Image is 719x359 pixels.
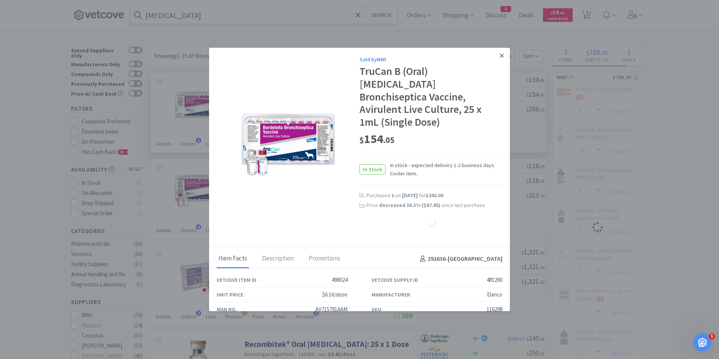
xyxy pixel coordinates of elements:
[372,276,418,284] div: Vetcove Supply ID
[402,192,418,199] span: [DATE]
[322,290,347,299] div: $6.16/dose
[423,202,438,208] span: $87.95
[359,55,502,64] div: Sold by MWI
[372,291,410,299] div: Manufacturer
[366,201,502,209] div: Price since last purchase
[359,65,502,128] div: TruCan B (Oral) [MEDICAL_DATA] Bronchiseptica Vaccine, Avirulent Live Culture, 25 x 1mL (Single D...
[366,192,502,199] div: Purchased on for
[383,135,394,145] span: . 05
[417,254,502,264] h4: 292636 - [GEOGRAPHIC_DATA]
[372,305,381,313] div: SKU
[487,290,502,299] div: Elanco
[316,305,347,314] div: AV715781AAM
[359,135,364,145] span: $
[217,291,243,299] div: Unit Price
[217,249,249,268] div: Item Facts
[391,192,394,199] span: 1
[260,249,296,268] div: Description
[360,165,385,174] span: In Stock
[487,305,502,314] div: 116298
[709,333,715,339] span: 1
[426,192,443,199] span: $242.00
[217,276,256,284] div: Vetcove Item ID
[332,275,347,284] div: 498024
[217,305,237,313] div: Man No.
[307,249,342,268] div: Promotions
[359,131,394,146] span: 154
[487,275,502,284] div: 481290
[379,202,440,208] span: decreased 36.3 % ( )
[693,333,711,351] iframe: Intercom live chat
[239,96,337,193] img: bc5d19bb181d4f909b50ccc1fd48f4c9_481290.png
[385,161,502,178] span: In stock - expected delivery 1-2 business days. Cooler item.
